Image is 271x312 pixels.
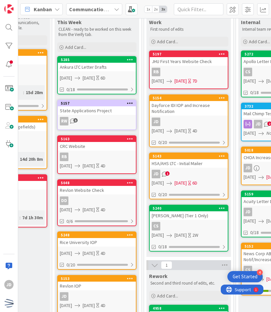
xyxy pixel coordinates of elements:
div: Revlon Website Check [58,186,136,194]
span: Support [14,1,30,9]
div: 5248 [61,233,136,237]
div: 5153 [58,276,136,282]
span: : [23,89,24,96]
div: 5197JHU First Years Website Check [150,51,228,66]
div: RB [60,153,68,161]
span: [DATE] [60,250,72,257]
b: Communcations Board [69,6,125,13]
div: Revlon IOP [58,282,136,290]
span: Kanban [34,5,52,13]
div: 5197 [150,51,228,57]
span: [DATE] [60,75,72,82]
span: 0/18 [158,243,167,250]
div: 6D [192,180,197,187]
div: JD [152,118,160,126]
span: [DATE] [174,180,187,187]
span: [DATE] [83,162,95,169]
div: 5157 [58,100,136,106]
div: 5157State Applications Project [58,100,136,115]
span: 0/20 [66,261,75,268]
div: JD [254,120,262,128]
div: JD [60,292,68,301]
div: RB [58,153,136,161]
div: Rice University IOP [58,238,136,247]
span: 1 [165,171,170,176]
div: 5240 [150,205,228,211]
span: [DATE] [152,232,164,239]
div: CRC Website [58,142,136,151]
div: JD [244,164,252,172]
span: [DATE] [83,302,95,309]
span: 0/6 [66,218,73,225]
div: 7d 1h 30m [20,214,45,221]
div: 4D [100,162,105,169]
div: 5163 [61,137,136,141]
div: Dayforce IDI IOP and Increase Notification [150,101,228,116]
div: CS [150,222,228,230]
div: Open Get Started checklist, remaining modules: 4 [227,271,263,282]
div: [PERSON_NAME] (Tier 1 Only) [150,211,228,220]
span: [DATE] [174,78,187,85]
img: Visit kanbanzone.com [4,4,14,14]
div: JD [4,280,14,289]
img: avatar [4,298,14,308]
span: 0/20 [158,139,167,146]
span: [DATE] [83,250,95,257]
span: [DATE] [152,180,164,187]
span: [DATE] [244,218,256,225]
span: [DATE] [60,206,72,213]
div: 5285 [61,57,136,62]
span: [DATE] [174,127,187,134]
div: JD [152,170,160,178]
span: Add Card... [65,44,86,50]
p: Second and third round of edits, etc. [150,281,227,286]
div: JD [150,170,228,178]
div: DD [60,196,68,205]
div: Ankura LTC Letter Drafts [58,63,136,71]
div: 6D [100,75,105,82]
span: 1x [144,6,152,13]
div: 5048Revlon Website Check [58,180,136,194]
div: 5248 [58,232,136,238]
span: This Week [57,19,82,25]
div: 5154Dayforce IDI IOP and Increase Notification [150,95,228,116]
div: 5240[PERSON_NAME] (Tier 1 Only) [150,205,228,220]
input: Quick Filter... [174,3,223,15]
div: 4D [100,250,105,257]
div: 4 [257,269,263,275]
div: 7D [192,78,197,85]
span: [DATE] [152,127,164,134]
div: 5153Revlon IOP [58,276,136,290]
span: 0/18 [250,89,259,96]
p: CLEAN - ready to be worked on this week from the Verify tab. [58,27,135,38]
div: 5197 [153,52,228,56]
div: DD [58,196,136,205]
span: Add Card... [157,293,178,299]
div: Get Started [233,273,257,280]
div: 2W [192,232,198,239]
div: 5143HSA/AHS LTC - Initial Mailer [150,153,228,168]
span: 0/18 [66,86,75,93]
p: First round of edits [150,27,227,32]
span: 1 [161,261,172,269]
span: Add Card... [157,39,178,45]
span: Work [149,19,162,25]
div: 5163CRC Website [58,136,136,151]
div: 5285 [58,57,136,63]
div: CS [244,266,252,274]
span: [DATE] [83,206,95,213]
div: JD [150,118,228,126]
div: 5048 [58,180,136,186]
div: State Applications Project [58,106,136,115]
div: 5285Ankura LTC Letter Drafts [58,57,136,71]
div: 5248Rice University IOP [58,232,136,247]
span: : [19,214,20,221]
span: 5 [73,118,78,122]
div: RB [152,68,160,76]
span: [DATE] [244,130,256,137]
div: 4D [100,302,105,309]
div: 4958 [153,306,228,311]
span: [DATE] [60,302,72,309]
div: JHU First Years Website Check [150,57,228,66]
div: 5048 [61,181,136,185]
